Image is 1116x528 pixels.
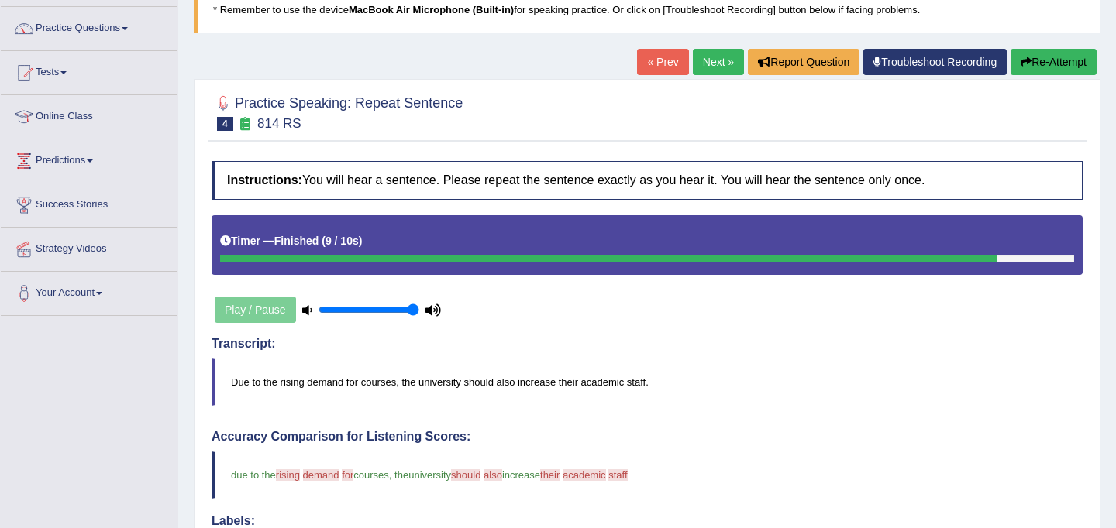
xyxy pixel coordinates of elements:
[1,272,177,310] a: Your Account
[227,173,302,187] b: Instructions:
[637,49,688,75] a: « Prev
[217,117,233,131] span: 4
[1,51,177,90] a: Tests
[212,161,1083,200] h4: You will hear a sentence. Please repeat the sentence exactly as you hear it. You will hear the se...
[359,235,363,247] b: )
[212,337,1083,351] h4: Transcript:
[608,469,627,481] span: staff
[349,4,514,15] b: MacBook Air Microphone (Built-in)
[325,235,359,247] b: 9 / 10s
[212,430,1083,444] h4: Accuracy Comparison for Listening Scores:
[212,514,1083,528] h4: Labels:
[322,235,325,247] b: (
[257,116,301,131] small: 814 RS
[353,469,389,481] span: courses
[231,469,276,481] span: due to the
[1,183,177,222] a: Success Stories
[451,469,480,481] span: should
[1011,49,1097,75] button: Re-Attempt
[1,228,177,266] a: Strategy Videos
[1,7,177,46] a: Practice Questions
[408,469,451,481] span: university
[274,235,319,247] b: Finished
[1,139,177,178] a: Predictions
[540,469,560,481] span: their
[693,49,744,75] a: Next »
[748,49,859,75] button: Report Question
[1,95,177,134] a: Online Class
[237,117,253,132] small: Exam occurring question
[276,469,300,481] span: rising
[394,469,408,481] span: the
[212,358,1083,406] blockquote: Due to the rising demand for courses, the university should also increase their academic staff.
[484,469,502,481] span: also
[220,235,362,247] h5: Timer —
[863,49,1007,75] a: Troubleshoot Recording
[563,469,606,481] span: academic
[502,469,540,481] span: increase
[303,469,339,481] span: demand
[342,469,353,481] span: for
[389,469,392,481] span: ,
[212,92,463,131] h2: Practice Speaking: Repeat Sentence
